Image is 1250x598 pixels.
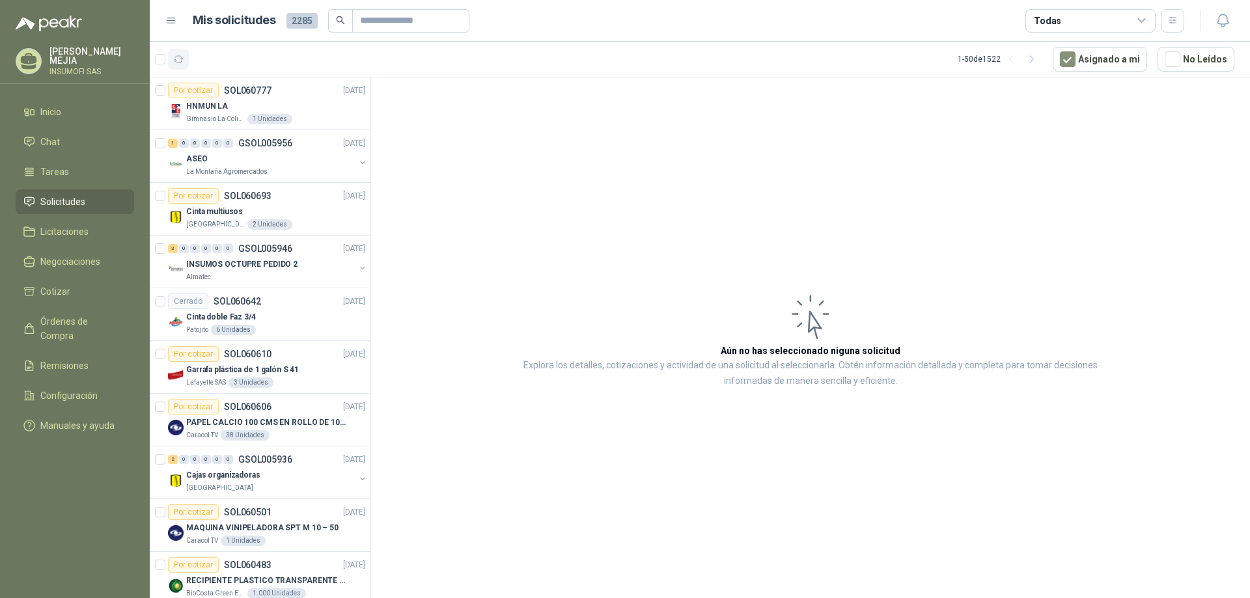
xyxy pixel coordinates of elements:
[186,311,256,323] p: Cinta doble Faz 3/4
[211,325,256,335] div: 6 Unidades
[238,139,292,148] p: GSOL005956
[168,262,184,277] img: Company Logo
[186,536,218,546] p: Caracol TV
[223,455,233,464] div: 0
[343,137,365,150] p: [DATE]
[16,249,134,274] a: Negociaciones
[186,258,298,271] p: INSUMOS OCTUPRE PEDIDO 2
[168,314,184,330] img: Company Logo
[168,139,178,148] div: 1
[238,455,292,464] p: GSOL005936
[168,244,178,253] div: 3
[247,219,292,230] div: 2 Unidades
[224,191,271,200] p: SOL060693
[186,364,299,376] p: Garrafa plástica de 1 galón S 41
[40,388,98,403] span: Configuración
[212,139,222,148] div: 0
[186,522,339,534] p: MAQUINA VINIPELADORA SPT M 10 – 50
[40,284,70,299] span: Cotizar
[224,508,271,517] p: SOL060501
[168,293,208,309] div: Cerrado
[186,325,208,335] p: Patojito
[343,85,365,97] p: [DATE]
[501,358,1120,389] p: Explora los detalles, cotizaciones y actividad de una solicitud al seleccionarla. Obtén informaci...
[224,349,271,359] p: SOL060610
[201,139,211,148] div: 0
[193,11,276,30] h1: Mis solicitudes
[150,499,370,552] a: Por cotizarSOL060501[DATE] Company LogoMAQUINA VINIPELADORA SPT M 10 – 50Caracol TV1 Unidades
[343,190,365,202] p: [DATE]
[40,314,122,343] span: Órdenes de Compra
[336,16,345,25] span: search
[16,16,82,31] img: Logo peakr
[186,114,245,124] p: Gimnasio La Colina
[186,167,268,177] p: La Montaña Agromercados
[16,413,134,438] a: Manuales y ayuda
[49,68,134,75] p: INSUMOFI SAS
[186,100,228,113] p: HNMUN LA
[168,156,184,172] img: Company Logo
[49,47,134,65] p: [PERSON_NAME] MEJIA
[16,383,134,408] a: Configuración
[16,219,134,244] a: Licitaciones
[16,100,134,124] a: Inicio
[343,454,365,466] p: [DATE]
[229,377,273,388] div: 3 Unidades
[186,430,218,441] p: Caracol TV
[186,416,348,429] p: PAPEL CALCIO 100 CMS EN ROLLO DE 100 GR
[16,279,134,304] a: Cotizar
[343,295,365,308] p: [DATE]
[343,506,365,519] p: [DATE]
[186,272,211,282] p: Almatec
[190,244,200,253] div: 0
[168,241,368,282] a: 3 0 0 0 0 0 GSOL005946[DATE] Company LogoINSUMOS OCTUPRE PEDIDO 2Almatec
[168,504,219,520] div: Por cotizar
[223,139,233,148] div: 0
[179,455,189,464] div: 0
[168,578,184,593] img: Company Logo
[16,309,134,348] a: Órdenes de Compra
[150,288,370,341] a: CerradoSOL060642[DATE] Company LogoCinta doble Faz 3/4Patojito6 Unidades
[168,420,184,435] img: Company Logo
[223,244,233,253] div: 0
[238,244,292,253] p: GSOL005946
[40,254,100,269] span: Negociaciones
[186,153,208,165] p: ASEO
[186,483,253,493] p: [GEOGRAPHIC_DATA]
[168,557,219,573] div: Por cotizar
[168,188,219,204] div: Por cotizar
[168,346,219,362] div: Por cotizar
[224,402,271,411] p: SOL060606
[201,455,211,464] div: 0
[168,367,184,383] img: Company Logo
[40,105,61,119] span: Inicio
[186,219,245,230] p: [GEOGRAPHIC_DATA]
[190,455,200,464] div: 0
[286,13,318,29] span: 2285
[212,455,222,464] div: 0
[247,114,292,124] div: 1 Unidades
[1034,14,1061,28] div: Todas
[150,341,370,394] a: Por cotizarSOL060610[DATE] Company LogoGarrafa plástica de 1 galón S 41Lafayette SAS3 Unidades
[16,129,134,154] a: Chat
[214,297,261,306] p: SOL060642
[150,394,370,446] a: Por cotizarSOL060606[DATE] Company LogoPAPEL CALCIO 100 CMS EN ROLLO DE 100 GRCaracol TV38 Unidades
[343,243,365,255] p: [DATE]
[168,472,184,488] img: Company Logo
[40,359,89,373] span: Remisiones
[224,560,271,569] p: SOL060483
[168,455,178,464] div: 2
[150,77,370,130] a: Por cotizarSOL060777[DATE] Company LogoHNMUN LAGimnasio La Colina1 Unidades
[221,430,270,441] div: 38 Unidades
[40,224,89,239] span: Licitaciones
[40,418,115,433] span: Manuales y ayuda
[721,344,900,358] h3: Aún no has seleccionado niguna solicitud
[186,377,226,388] p: Lafayette SAS
[221,536,266,546] div: 1 Unidades
[186,206,243,218] p: Cinta multiusos
[16,353,134,378] a: Remisiones
[40,195,85,209] span: Solicitudes
[1053,47,1147,72] button: Asignado a mi
[1158,47,1234,72] button: No Leídos
[186,469,260,482] p: Cajas organizadoras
